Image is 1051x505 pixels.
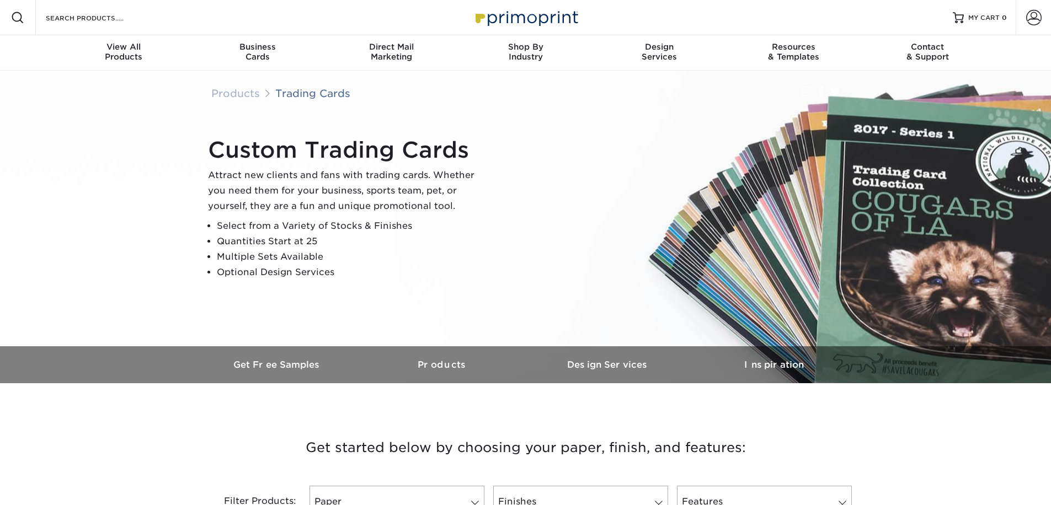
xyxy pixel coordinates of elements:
[190,35,324,71] a: BusinessCards
[203,423,849,472] h3: Get started below by choosing your paper, finish, and features:
[471,6,581,29] img: Primoprint
[526,359,691,370] h3: Design Services
[593,35,727,71] a: DesignServices
[190,42,324,62] div: Cards
[324,42,458,52] span: Direct Mail
[727,42,861,62] div: & Templates
[275,87,350,99] a: Trading Cards
[691,359,857,370] h3: Inspiration
[217,218,484,234] li: Select from a Variety of Stocks & Finishes
[324,42,458,62] div: Marketing
[217,265,484,280] li: Optional Design Services
[217,249,484,265] li: Multiple Sets Available
[968,13,1000,23] span: MY CART
[360,346,526,383] a: Products
[211,87,260,99] a: Products
[324,35,458,71] a: Direct MailMarketing
[727,42,861,52] span: Resources
[217,234,484,249] li: Quantities Start at 25
[691,346,857,383] a: Inspiration
[1002,14,1007,22] span: 0
[593,42,727,52] span: Design
[57,42,191,52] span: View All
[593,42,727,62] div: Services
[861,42,995,52] span: Contact
[208,137,484,163] h1: Custom Trading Cards
[727,35,861,71] a: Resources& Templates
[45,11,152,24] input: SEARCH PRODUCTS.....
[57,42,191,62] div: Products
[195,346,360,383] a: Get Free Samples
[208,168,484,214] p: Attract new clients and fans with trading cards. Whether you need them for your business, sports ...
[57,35,191,71] a: View AllProducts
[458,42,593,62] div: Industry
[861,42,995,62] div: & Support
[458,35,593,71] a: Shop ByIndustry
[190,42,324,52] span: Business
[861,35,995,71] a: Contact& Support
[360,359,526,370] h3: Products
[195,359,360,370] h3: Get Free Samples
[526,346,691,383] a: Design Services
[458,42,593,52] span: Shop By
